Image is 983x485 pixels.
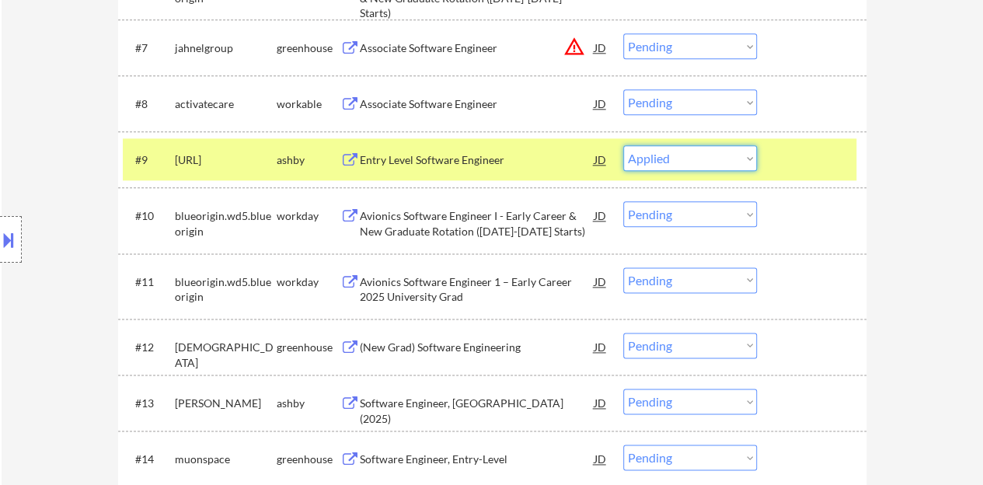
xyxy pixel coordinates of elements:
[360,208,594,239] div: Avionics Software Engineer I - Early Career & New Graduate Rotation ([DATE]-[DATE] Starts)
[360,274,594,305] div: Avionics Software Engineer 1 – Early Career 2025 University Grad
[593,333,608,361] div: JD
[360,96,594,112] div: Associate Software Engineer
[593,445,608,473] div: JD
[360,40,594,56] div: Associate Software Engineer
[593,389,608,417] div: JD
[360,396,594,426] div: Software Engineer, [GEOGRAPHIC_DATA] (2025)
[593,145,608,173] div: JD
[135,40,162,56] div: #7
[135,452,162,467] div: #14
[135,396,162,411] div: #13
[277,452,340,467] div: greenhouse
[593,33,608,61] div: JD
[277,152,340,168] div: ashby
[175,396,277,411] div: [PERSON_NAME]
[593,267,608,295] div: JD
[360,152,594,168] div: Entry Level Software Engineer
[593,201,608,229] div: JD
[277,40,340,56] div: greenhouse
[175,40,277,56] div: jahnelgroup
[360,340,594,355] div: (New Grad) Software Engineering
[277,340,340,355] div: greenhouse
[277,96,340,112] div: workable
[360,452,594,467] div: Software Engineer, Entry-Level
[593,89,608,117] div: JD
[277,274,340,290] div: workday
[175,452,277,467] div: muonspace
[277,208,340,224] div: workday
[563,36,585,58] button: warning_amber
[277,396,340,411] div: ashby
